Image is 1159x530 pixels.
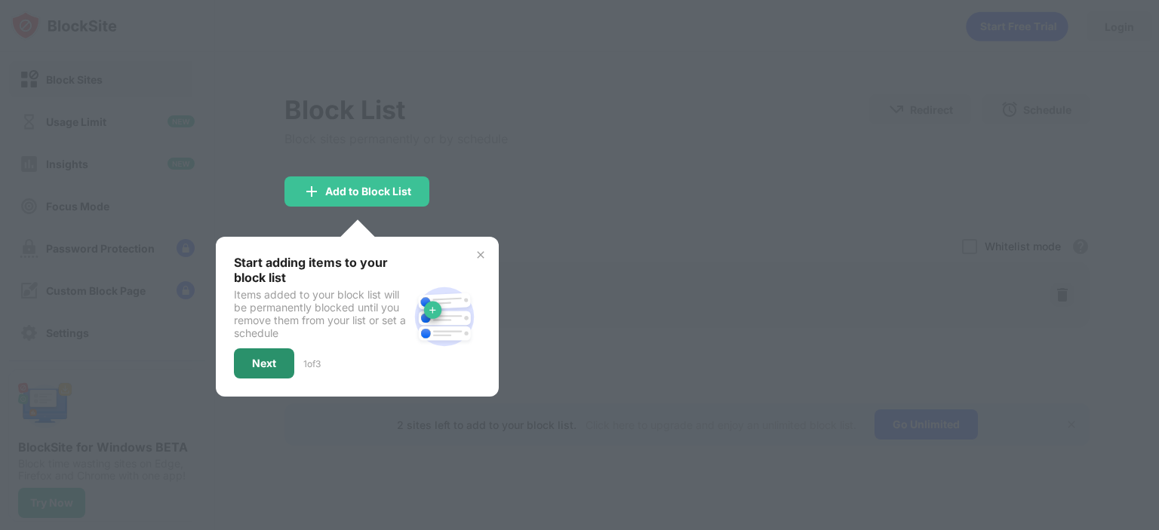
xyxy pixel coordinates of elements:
img: x-button.svg [475,249,487,261]
div: Start adding items to your block list [234,255,408,285]
div: 1 of 3 [303,358,321,369]
div: Items added to your block list will be permanently blocked until you remove them from your list o... [234,288,408,339]
img: block-site.svg [408,280,481,353]
div: Next [252,357,276,369]
div: Add to Block List [325,185,411,198]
